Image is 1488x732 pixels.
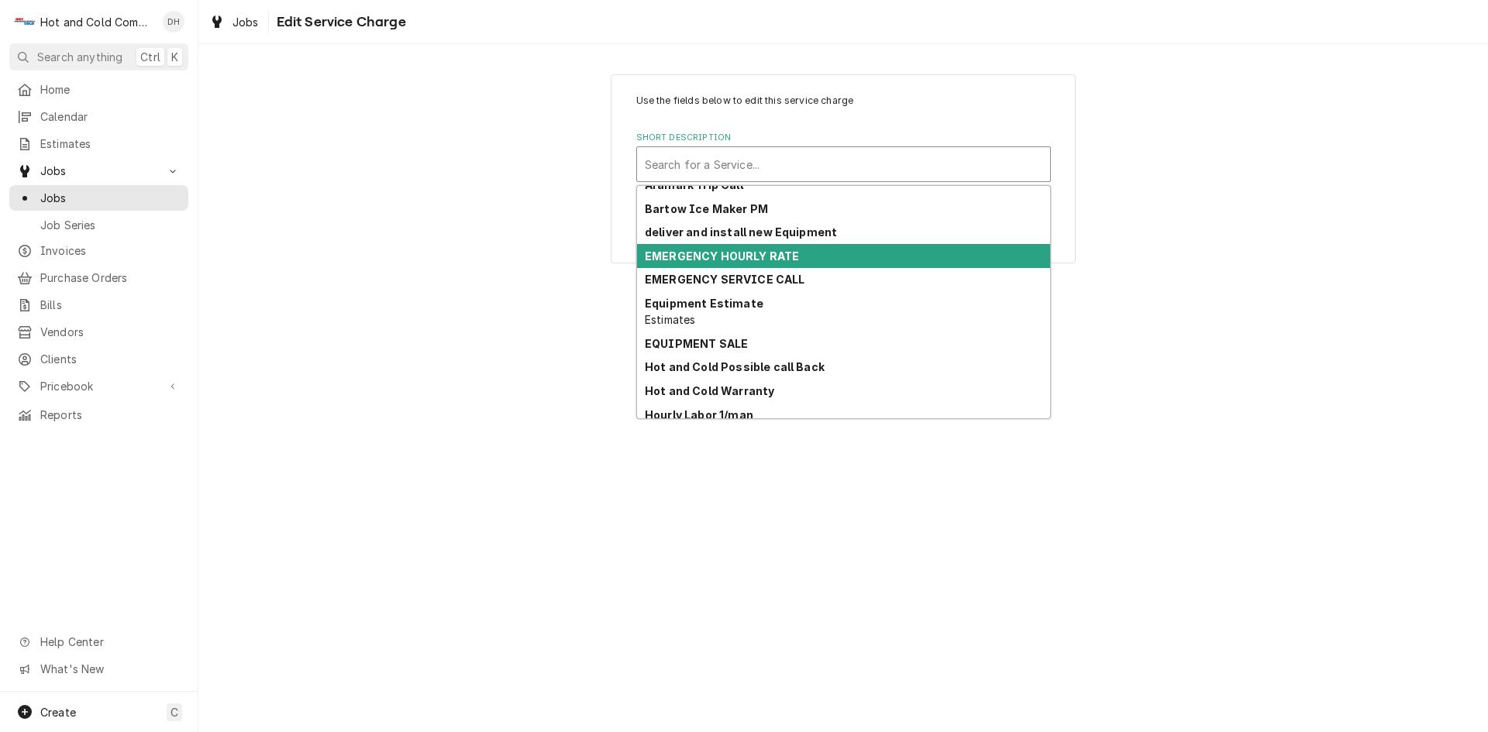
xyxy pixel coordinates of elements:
strong: Equipment Estimate [645,297,763,310]
strong: Hot and Cold Possible call Back [645,360,825,373]
div: Line Item Create/Update Form [636,94,1051,182]
span: Clients [40,351,181,367]
strong: Bartow Ice Maker PM [645,202,768,215]
a: Bills [9,292,188,318]
a: Calendar [9,104,188,129]
span: C [170,704,178,720]
a: Vendors [9,319,188,345]
div: Hot and Cold Commercial Kitchens, Inc.'s Avatar [14,11,36,33]
a: Go to Pricebook [9,373,188,399]
span: K [171,49,178,65]
span: Bills [40,297,181,313]
span: Estimates [645,313,695,326]
div: Line Item Create/Update [611,74,1076,263]
a: Jobs [9,185,188,211]
span: Edit Service Charge [272,12,406,33]
span: Reports [40,407,181,423]
a: Home [9,77,188,102]
span: Pricebook [40,378,157,394]
span: Help Center [40,634,179,650]
div: Short Description [636,132,1051,182]
div: H [14,11,36,33]
span: Job Series [40,217,181,233]
strong: EQUIPMENT SALE [645,337,748,350]
span: Create [40,706,76,719]
button: Search anythingCtrlK [9,43,188,70]
span: Purchase Orders [40,270,181,286]
span: Estimates [40,136,181,152]
label: Short Description [636,132,1051,144]
a: Invoices [9,238,188,263]
strong: Hot and Cold Warranty [645,384,774,397]
strong: deliver and install new Equipment [645,225,837,239]
strong: Hourly Labor 1/man [645,408,753,421]
a: Go to Help Center [9,629,188,655]
span: Jobs [40,190,181,206]
span: Ctrl [140,49,160,65]
span: Invoices [40,242,181,259]
strong: EMERGENCY SERVICE CALL [645,273,805,286]
a: Purchase Orders [9,265,188,290]
span: Search anything [37,49,122,65]
span: Jobs [232,14,259,30]
strong: Aramark Trip Call [645,178,743,191]
div: Daryl Harris's Avatar [163,11,184,33]
div: DH [163,11,184,33]
a: Go to What's New [9,656,188,682]
p: Use the fields below to edit this service charge [636,94,1051,108]
span: Vendors [40,324,181,340]
a: Job Series [9,212,188,238]
div: Hot and Cold Commercial Kitchens, Inc. [40,14,154,30]
a: Jobs [203,9,265,35]
span: What's New [40,661,179,677]
span: Calendar [40,108,181,125]
a: Clients [9,346,188,372]
a: Reports [9,402,188,428]
span: Jobs [40,163,157,179]
a: Go to Jobs [9,158,188,184]
a: Estimates [9,131,188,156]
strong: EMERGENCY HOURLY RATE [645,249,799,263]
span: Home [40,81,181,98]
